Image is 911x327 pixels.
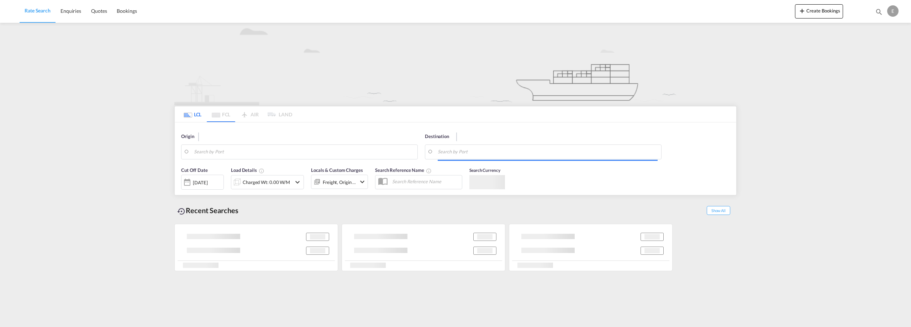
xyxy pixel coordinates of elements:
[117,8,137,14] span: Bookings
[181,189,186,199] md-datepicker: Select
[438,147,658,157] input: Search by Port
[358,178,367,186] md-icon: icon-chevron-down
[469,168,500,173] span: Search Currency
[875,8,883,16] md-icon: icon-magnify
[174,23,737,105] img: new-LCL.png
[426,168,432,174] md-icon: Your search will be saved by the below given name
[181,133,194,140] span: Origin
[389,176,462,187] input: Search Reference Name
[25,7,51,14] span: Rate Search
[181,175,224,190] div: [DATE]
[293,178,302,186] md-icon: icon-chevron-down
[193,179,207,186] div: [DATE]
[231,175,304,189] div: Charged Wt: 0.00 W/Micon-chevron-down
[178,106,207,122] md-tab-item: LCL
[243,177,290,187] div: Charged Wt: 0.00 W/M
[887,5,899,17] div: E
[175,122,736,225] div: Origin Search by Port Destination Search by Port Cut Off Date [DATE]SelectLoad DetailsChargeable ...
[178,106,292,122] md-pagination-wrapper: Use the left and right arrow keys to navigate between tabs
[259,168,264,174] md-icon: Chargeable Weight
[707,206,730,215] span: Show All
[875,8,883,19] div: icon-magnify
[174,202,241,218] div: Recent Searches
[795,4,843,19] button: icon-plus 400-fgCreate Bookings
[231,167,264,173] span: Load Details
[323,177,356,187] div: Freight Origin Destination
[425,133,449,140] span: Destination
[181,167,208,173] span: Cut Off Date
[798,6,806,15] md-icon: icon-plus 400-fg
[60,8,81,14] span: Enquiries
[194,147,414,157] input: Search by Port
[311,175,368,189] div: Freight Origin Destinationicon-chevron-down
[375,167,432,173] span: Search Reference Name
[177,207,186,216] md-icon: icon-backup-restore
[311,167,363,173] span: Locals & Custom Charges
[91,8,107,14] span: Quotes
